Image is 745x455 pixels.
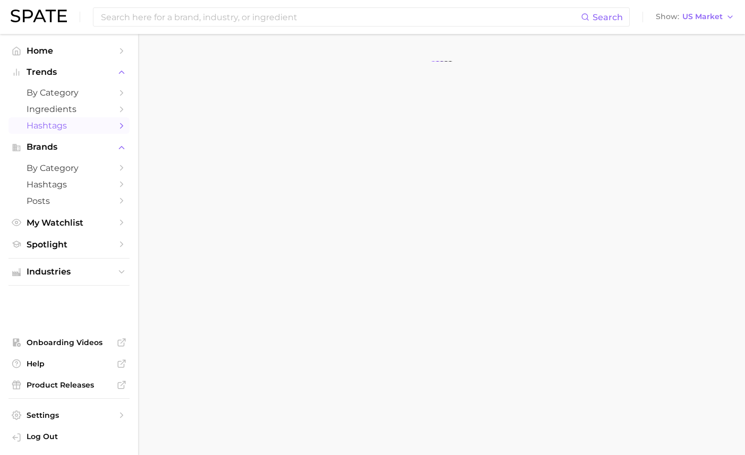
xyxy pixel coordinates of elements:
a: Product Releases [8,377,130,393]
span: by Category [27,163,112,173]
span: Search [593,12,623,22]
a: Settings [8,407,130,423]
button: Industries [8,264,130,280]
a: by Category [8,84,130,101]
a: Hashtags [8,176,130,193]
a: Ingredients [8,101,130,117]
span: by Category [27,88,112,98]
span: Brands [27,142,112,152]
a: Onboarding Videos [8,334,130,350]
img: SPATE [11,10,67,22]
span: Hashtags [27,121,112,131]
button: Brands [8,139,130,155]
span: Spotlight [27,239,112,250]
span: Log Out [27,432,121,441]
a: Hashtags [8,117,130,134]
span: Trends [27,67,112,77]
button: Trends [8,64,130,80]
span: My Watchlist [27,218,112,228]
span: Settings [27,410,112,420]
a: My Watchlist [8,214,130,231]
span: Ingredients [27,104,112,114]
a: Help [8,356,130,372]
span: Industries [27,267,112,277]
button: ShowUS Market [653,10,737,24]
a: Posts [8,193,130,209]
span: Help [27,359,112,368]
span: Hashtags [27,179,112,190]
a: Log out. Currently logged in with e-mail spate.pro@test.test. [8,428,130,447]
span: Posts [27,196,112,206]
span: Show [656,14,679,20]
span: Product Releases [27,380,112,390]
a: Spotlight [8,236,130,253]
span: Home [27,46,112,56]
span: US Market [682,14,723,20]
a: by Category [8,160,130,176]
span: Onboarding Videos [27,338,112,347]
a: Home [8,42,130,59]
input: Search here for a brand, industry, or ingredient [100,8,581,26]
